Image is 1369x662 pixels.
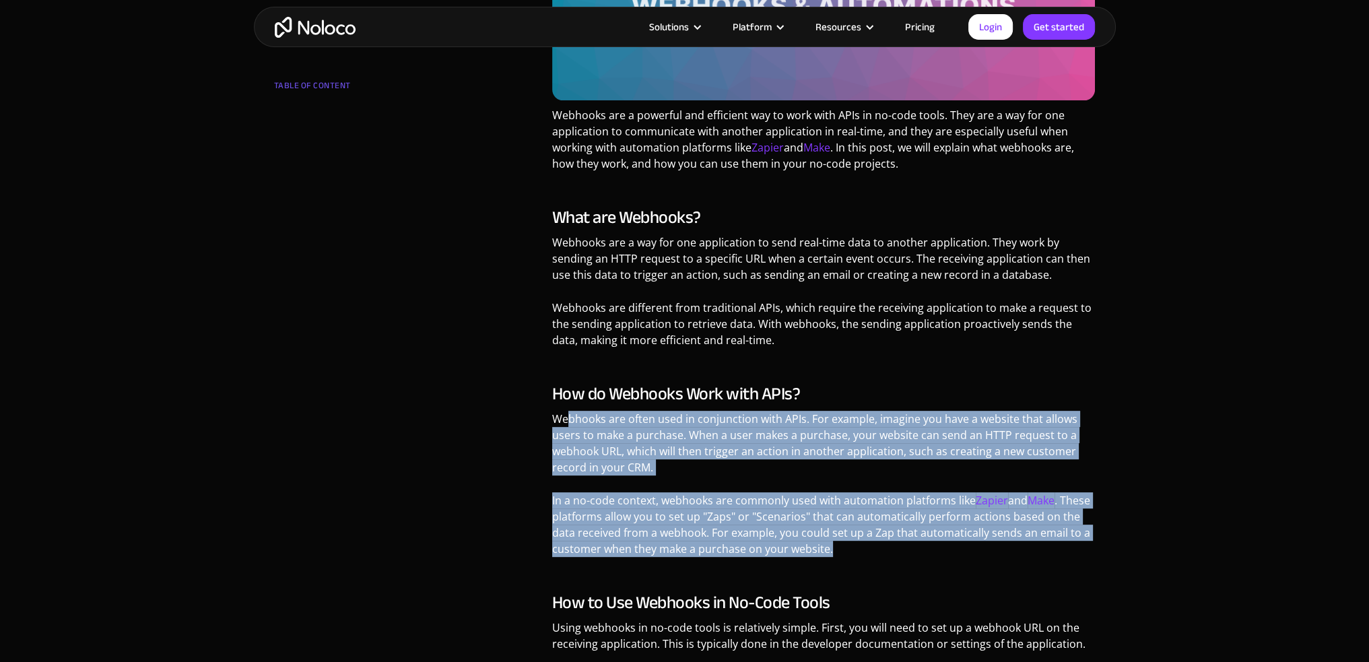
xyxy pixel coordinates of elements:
[552,234,1096,293] p: Webhooks are a way for one application to send real-time data to another application. They work b...
[274,75,437,102] div: TABLE OF CONTENT
[803,140,830,155] a: Make
[752,140,784,155] a: Zapier
[815,18,861,36] div: Resources
[552,207,1096,228] h3: What are Webhooks?
[552,384,1096,404] h3: How do Webhooks Work with APIs?
[733,18,772,36] div: Platform
[552,107,1096,182] p: Webhooks are a powerful and efficient way to work with APIs in no-code tools. They are a way for ...
[552,492,1096,567] p: In a no-code context, webhooks are commonly used with automation platforms like and . These platf...
[976,493,1008,508] a: Zapier
[552,593,1096,613] h3: How to Use Webhooks in No-Code Tools
[1023,14,1095,40] a: Get started
[716,18,799,36] div: Platform
[275,17,356,38] a: home
[888,18,951,36] a: Pricing
[552,620,1096,662] p: Using webhooks in no-code tools is relatively simple. First, you will need to set up a webhook UR...
[799,18,888,36] div: Resources
[1028,493,1055,508] a: Make
[968,14,1013,40] a: Login
[632,18,716,36] div: Solutions
[649,18,689,36] div: Solutions
[552,411,1096,486] p: Webhooks are often used in conjunction with APIs. For example, imagine you have a website that al...
[552,300,1096,358] p: Webhooks are different from traditional APIs, which require the receiving application to make a r...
